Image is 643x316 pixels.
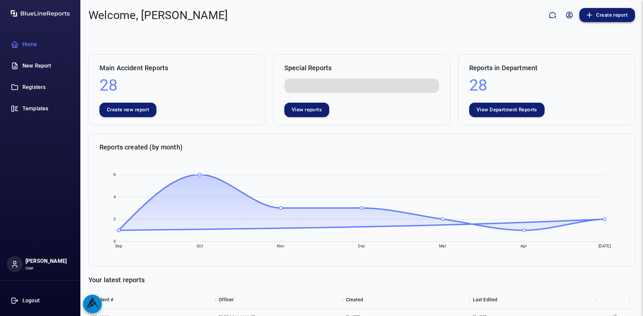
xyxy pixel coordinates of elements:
[469,103,545,117] button: View Department Reports
[115,243,122,248] tspan: Sep
[7,294,68,307] div: Logout
[520,243,527,248] tspan: Apr
[99,73,254,97] p: 28
[473,290,498,309] div: Last Edited
[7,81,68,94] div: Registers
[469,73,624,97] p: 28
[215,290,342,309] div: Officer
[579,8,635,22] button: Create report
[99,103,156,117] button: Create new report
[25,265,67,271] p: User
[114,194,116,199] tspan: 4
[99,142,624,152] h6: Reports created (by month)
[284,63,439,73] h6: Special Reports
[7,38,68,51] div: Home
[358,243,365,248] tspan: Dec
[219,290,234,309] div: Officer
[343,290,470,309] div: Created
[7,59,68,73] div: New Report
[469,63,624,73] h6: Reports in Department
[88,290,215,309] div: Incident #
[470,290,596,309] div: Last Edited
[88,275,635,285] h6: Your latest reports
[439,243,446,248] tspan: Mar
[114,217,116,221] tspan: 2
[346,290,363,309] div: Created
[88,8,228,22] h4: Welcome, [PERSON_NAME]
[197,243,203,248] tspan: Oct
[284,103,329,117] button: View reports
[7,10,74,17] img: logo-BWR9Satr.png
[277,243,285,248] tspan: Nov
[83,295,102,313] button: add
[99,63,254,73] h6: Main Accident Reports
[7,102,68,115] div: Templates
[25,257,67,265] p: [PERSON_NAME]
[114,239,116,244] tspan: 0
[598,243,611,248] tspan: [DATE]
[114,172,116,177] tspan: 6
